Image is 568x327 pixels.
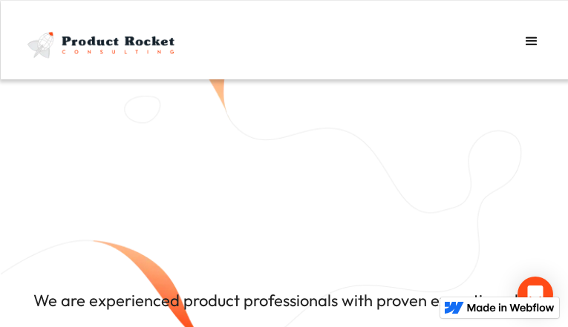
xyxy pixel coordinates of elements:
[467,303,555,312] img: Made in Webflow
[23,19,183,65] img: Product Rocket full light logo
[16,19,183,65] a: home
[518,277,553,312] div: Open Intercom Messenger
[509,19,554,64] div: menu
